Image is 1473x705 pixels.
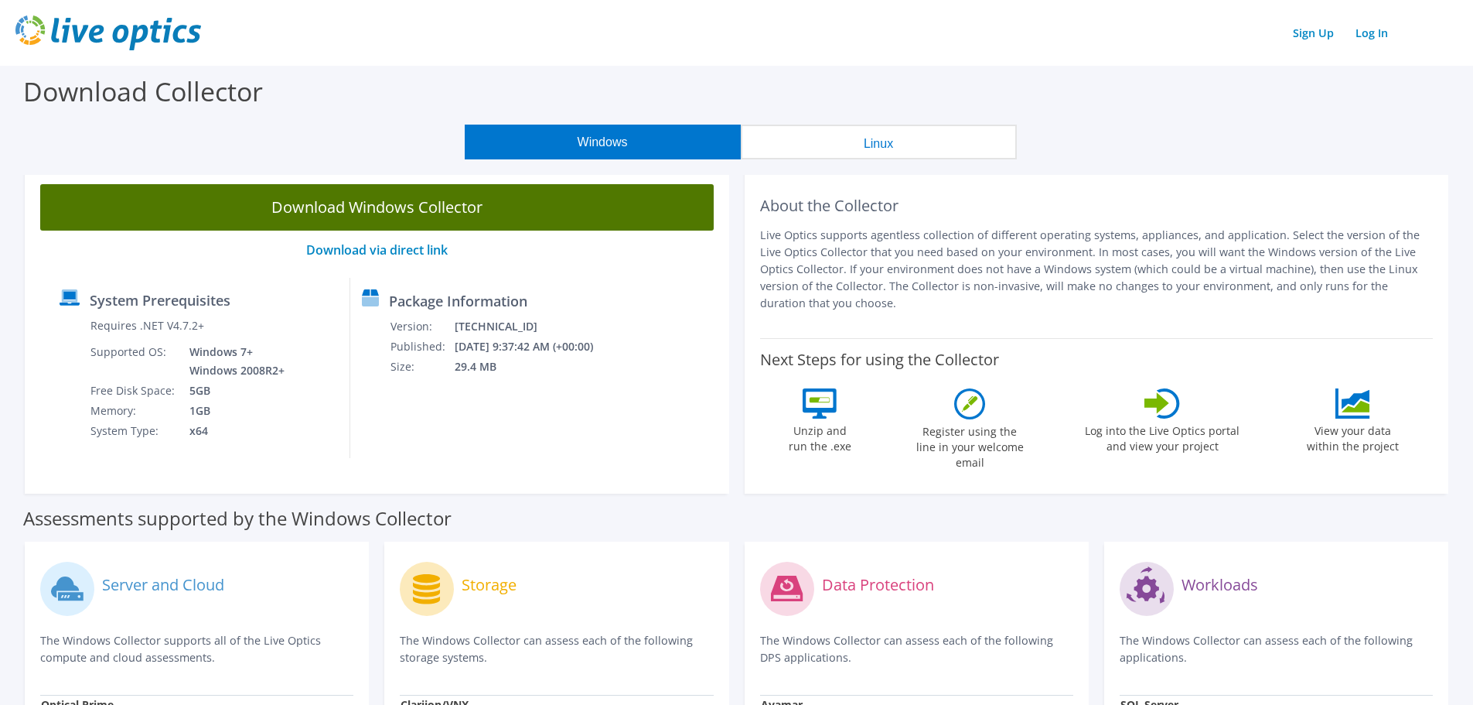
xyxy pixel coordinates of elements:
[1181,577,1258,593] label: Workloads
[462,577,517,593] label: Storage
[390,337,454,357] td: Published:
[741,125,1017,159] button: Linux
[760,227,1434,312] p: Live Optics supports agentless collection of different operating systems, appliances, and applica...
[306,241,448,258] a: Download via direct link
[40,632,353,666] p: The Windows Collector supports all of the Live Optics compute and cloud assessments.
[760,197,1434,215] h2: About the Collector
[178,401,288,421] td: 1GB
[389,293,527,309] label: Package Information
[1120,632,1433,666] p: The Windows Collector can assess each of the following applications.
[454,317,614,337] td: [TECHNICAL_ID]
[1297,419,1408,454] label: View your data within the project
[90,293,230,308] label: System Prerequisites
[178,421,288,441] td: x64
[90,381,178,401] td: Free Disk Space:
[40,184,714,231] a: Download Windows Collector
[90,342,178,381] td: Supported OS:
[1348,22,1396,44] a: Log In
[1084,419,1240,454] label: Log into the Live Optics portal and view your project
[23,74,263,109] label: Download Collector
[90,401,178,421] td: Memory:
[822,577,934,593] label: Data Protection
[760,632,1073,666] p: The Windows Collector can assess each of the following DPS applications.
[454,337,614,357] td: [DATE] 9:37:42 AM (+00:00)
[454,357,614,377] td: 29.4 MB
[23,511,452,526] label: Assessments supported by the Windows Collector
[178,342,288,381] td: Windows 7+ Windows 2008R2+
[390,317,454,337] td: Version:
[15,15,201,50] img: live_optics_svg.svg
[784,419,855,454] label: Unzip and run the .exe
[90,421,178,441] td: System Type:
[390,357,454,377] td: Size:
[912,419,1028,471] label: Register using the line in your welcome email
[102,577,224,593] label: Server and Cloud
[178,381,288,401] td: 5GB
[760,351,999,369] label: Next Steps for using the Collector
[465,125,741,159] button: Windows
[1285,22,1342,44] a: Sign Up
[400,632,713,666] p: The Windows Collector can assess each of the following storage systems.
[90,318,204,334] label: Requires .NET V4.7.2+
